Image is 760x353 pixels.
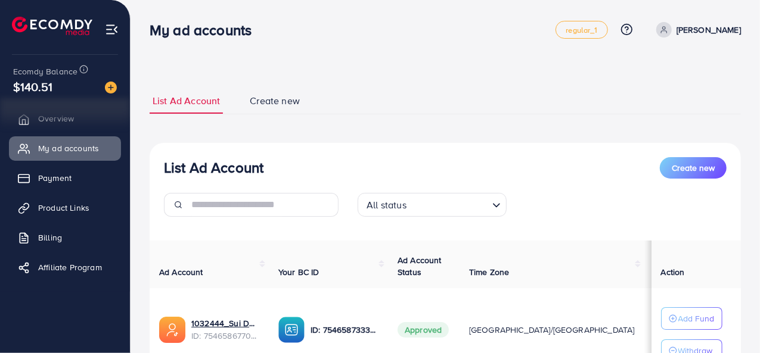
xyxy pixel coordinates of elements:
[159,266,203,278] span: Ad Account
[278,266,319,278] span: Your BC ID
[672,162,715,174] span: Create new
[150,21,261,39] h3: My ad accounts
[153,94,220,108] span: List Ad Account
[38,202,89,214] span: Product Links
[38,172,72,184] span: Payment
[38,261,102,273] span: Affiliate Program
[38,113,74,124] span: Overview
[652,22,741,38] a: [PERSON_NAME]
[469,324,635,336] span: [GEOGRAPHIC_DATA]/[GEOGRAPHIC_DATA]
[9,136,121,160] a: My ad accounts
[661,266,685,278] span: Action
[13,78,52,95] span: $140.51
[364,196,409,214] span: All status
[410,194,488,214] input: Search for option
[678,311,715,326] p: Add Fund
[105,82,117,93] img: image
[709,299,751,344] iframe: Chat
[398,322,449,338] span: Approved
[191,317,259,342] div: <span class='underline'>1032444_Sui Dhaga Resham_1757076861174</span></br>7546586770415239176
[9,196,121,220] a: Product Links
[191,330,259,342] span: ID: 7546586770415239176
[566,26,597,34] span: regular_1
[9,107,121,130] a: Overview
[278,317,305,343] img: ic-ba-acc.ded83a64.svg
[38,232,62,243] span: Billing
[311,323,379,337] p: ID: 7546587333739692049
[398,254,442,278] span: Ad Account Status
[661,307,722,330] button: Add Fund
[191,317,259,329] a: 1032444_Sui Dhaga Resham_1757076861174
[9,166,121,190] a: Payment
[159,317,185,343] img: ic-ads-acc.e4c84228.svg
[9,255,121,279] a: Affiliate Program
[105,23,119,36] img: menu
[164,159,263,176] h3: List Ad Account
[556,21,607,39] a: regular_1
[13,65,77,77] span: Ecomdy Balance
[469,266,509,278] span: Time Zone
[9,226,121,249] a: Billing
[250,94,300,108] span: Create new
[38,142,99,154] span: My ad accounts
[358,193,507,217] div: Search for option
[677,23,741,37] p: [PERSON_NAME]
[660,157,727,179] button: Create new
[12,17,92,35] img: logo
